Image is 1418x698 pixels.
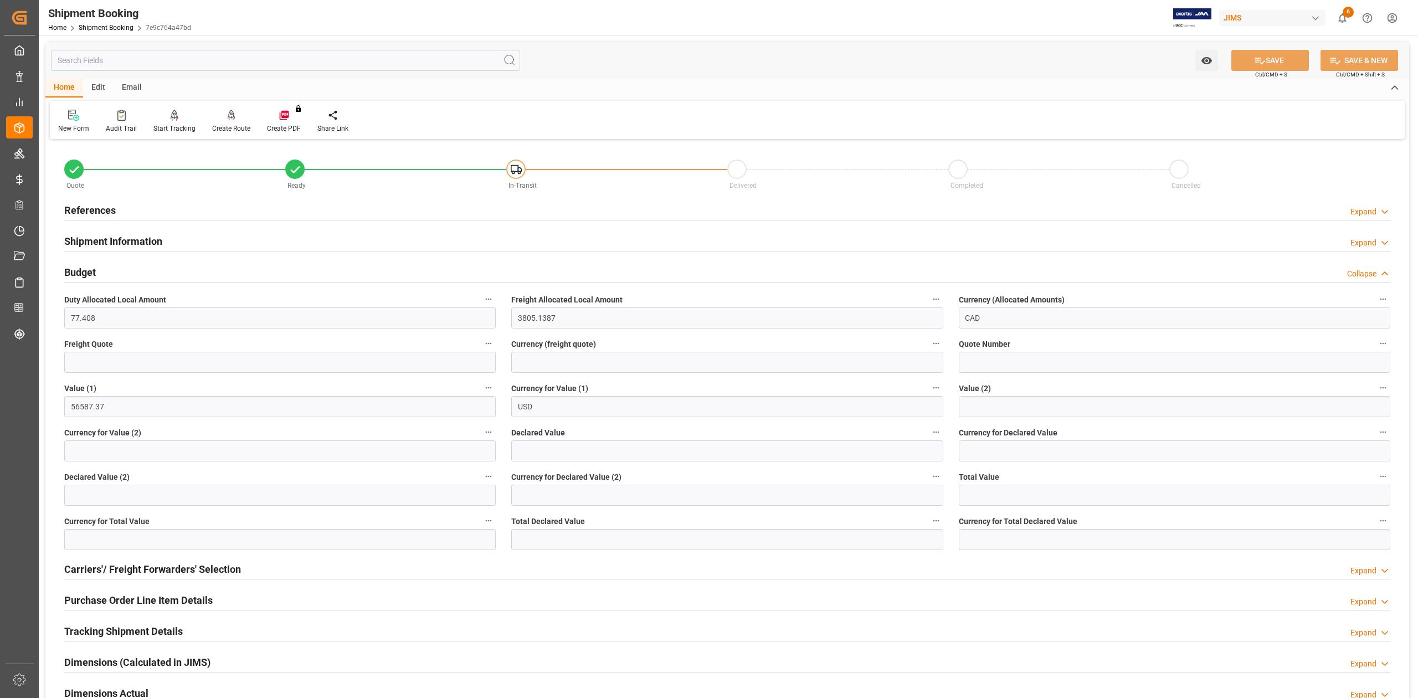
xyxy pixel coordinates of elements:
button: Currency (freight quote) [929,336,943,351]
span: Value (2) [959,383,991,394]
button: Freight Allocated Local Amount [929,292,943,306]
span: Currency for Value (2) [64,427,141,439]
div: Email [114,79,150,97]
button: Currency for Total Value [481,514,496,528]
div: Expand [1350,237,1376,249]
button: Quote Number [1376,336,1390,351]
span: Currency for Declared Value [959,427,1057,439]
span: 6 [1343,7,1354,18]
span: Total Declared Value [511,516,585,527]
img: Exertis%20JAM%20-%20Email%20Logo.jpg_1722504956.jpg [1173,8,1211,28]
div: Shipment Booking [48,5,191,22]
span: Duty Allocated Local Amount [64,294,166,306]
div: Expand [1350,627,1376,639]
button: Total Declared Value [929,514,943,528]
div: Collapse [1347,268,1376,280]
div: New Form [58,124,89,134]
h2: Purchase Order Line Item Details [64,593,213,608]
a: Shipment Booking [79,24,133,32]
span: Currency for Total Value [64,516,150,527]
span: Ctrl/CMD + Shift + S [1336,70,1385,79]
span: Currency for Value (1) [511,383,588,394]
button: SAVE & NEW [1321,50,1398,71]
span: Freight Quote [64,338,113,350]
div: Expand [1350,658,1376,670]
button: Currency for Value (1) [929,381,943,395]
span: Completed [951,182,983,189]
h2: Carriers'/ Freight Forwarders' Selection [64,562,241,577]
button: Currency for Total Declared Value [1376,514,1390,528]
div: Create Route [212,124,250,134]
button: Total Value [1376,469,1390,484]
span: Ready [287,182,306,189]
span: Quote [66,182,84,189]
h2: Budget [64,265,96,280]
span: Value (1) [64,383,96,394]
button: JIMS [1219,7,1330,28]
a: Home [48,24,66,32]
button: open menu [1195,50,1218,71]
button: Help Center [1355,6,1380,30]
span: Cancelled [1172,182,1201,189]
button: Currency for Declared Value (2) [929,469,943,484]
span: Currency (Allocated Amounts) [959,294,1065,306]
span: Freight Allocated Local Amount [511,294,623,306]
span: In-Transit [508,182,537,189]
button: SAVE [1231,50,1309,71]
input: Search Fields [51,50,520,71]
span: Currency (freight quote) [511,338,596,350]
h2: References [64,203,116,218]
div: Audit Trail [106,124,137,134]
span: Currency for Total Declared Value [959,516,1077,527]
span: Currency for Declared Value (2) [511,471,621,483]
button: Currency for Value (2) [481,425,496,439]
div: Edit [83,79,114,97]
button: show 6 new notifications [1330,6,1355,30]
span: Declared Value [511,427,565,439]
button: Declared Value (2) [481,469,496,484]
button: Value (1) [481,381,496,395]
span: Quote Number [959,338,1010,350]
button: Value (2) [1376,381,1390,395]
div: Expand [1350,596,1376,608]
span: Declared Value (2) [64,471,130,483]
button: Duty Allocated Local Amount [481,292,496,306]
div: Home [45,79,83,97]
div: Start Tracking [153,124,196,134]
div: Share Link [317,124,348,134]
h2: Tracking Shipment Details [64,624,183,639]
button: Declared Value [929,425,943,439]
span: Total Value [959,471,999,483]
div: Expand [1350,206,1376,218]
button: Currency for Declared Value [1376,425,1390,439]
div: Expand [1350,565,1376,577]
h2: Shipment Information [64,234,162,249]
div: JIMS [1219,10,1325,26]
button: Freight Quote [481,336,496,351]
span: Delivered [729,182,757,189]
span: Ctrl/CMD + S [1255,70,1287,79]
h2: Dimensions (Calculated in JIMS) [64,655,210,670]
button: Currency (Allocated Amounts) [1376,292,1390,306]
